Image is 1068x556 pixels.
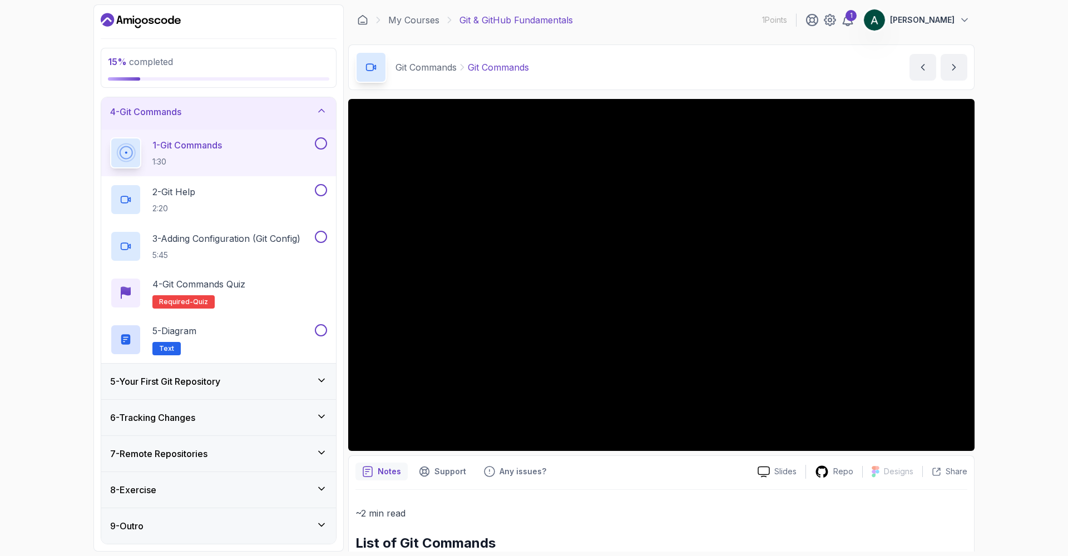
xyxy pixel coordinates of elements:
p: 5:45 [152,250,300,261]
a: Repo [806,465,862,479]
p: 1:30 [152,156,222,167]
a: Dashboard [101,12,181,29]
button: 9-Outro [101,508,336,544]
button: 2-Git Help2:20 [110,184,327,215]
button: 5-DiagramText [110,324,327,355]
button: 3-Adding Configuration (Git Config)5:45 [110,231,327,262]
img: user profile image [864,9,885,31]
p: Git Commands [468,61,529,74]
p: 1 - Git Commands [152,138,222,152]
a: My Courses [388,13,439,27]
a: 1 [841,13,854,27]
p: Git & GitHub Fundamentals [459,13,573,27]
p: Git Commands [395,61,457,74]
button: previous content [909,54,936,81]
p: Slides [774,466,797,477]
h3: 7 - Remote Repositories [110,447,207,460]
button: notes button [355,463,408,480]
iframe: 1 - Git commands [348,99,975,451]
button: 8-Exercise [101,472,336,508]
p: ~2 min read [355,505,967,521]
button: next content [941,54,967,81]
button: 4-Git Commands [101,94,336,130]
p: [PERSON_NAME] [890,14,955,26]
p: Any issues? [500,466,546,477]
a: Dashboard [357,14,368,26]
button: 5-Your First Git Repository [101,364,336,399]
p: 5 - Diagram [152,324,196,337]
p: Notes [378,466,401,477]
h2: List of Git Commands [355,534,967,552]
p: 1 Points [762,14,787,26]
button: Share [922,466,967,477]
button: 4-Git Commands QuizRequired-quiz [110,277,327,309]
p: 2 - Git Help [152,185,195,198]
p: Designs [884,466,913,477]
span: 15 % [108,56,127,67]
h3: 4 - Git Commands [110,105,181,118]
h3: 6 - Tracking Changes [110,411,195,424]
p: Share [946,466,967,477]
button: Support button [412,463,473,480]
p: Support [434,466,466,477]
button: 1-Git Commands1:30 [110,137,327,168]
button: Feedback button [477,463,553,480]
button: 7-Remote Repositories [101,436,336,471]
span: quiz [193,297,208,306]
p: 2:20 [152,203,195,214]
h3: 9 - Outro [110,519,144,533]
h3: 5 - Your First Git Repository [110,375,220,388]
h3: 8 - Exercise [110,483,156,497]
button: 6-Tracking Changes [101,400,336,435]
div: 1 [845,10,857,21]
p: 3 - Adding Configuration (Git Config) [152,232,300,245]
p: Repo [833,466,853,477]
a: Slides [749,466,805,478]
span: Text [159,344,174,353]
p: 4 - Git Commands Quiz [152,277,245,291]
span: Required- [159,297,193,306]
button: user profile image[PERSON_NAME] [863,9,970,31]
span: completed [108,56,173,67]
